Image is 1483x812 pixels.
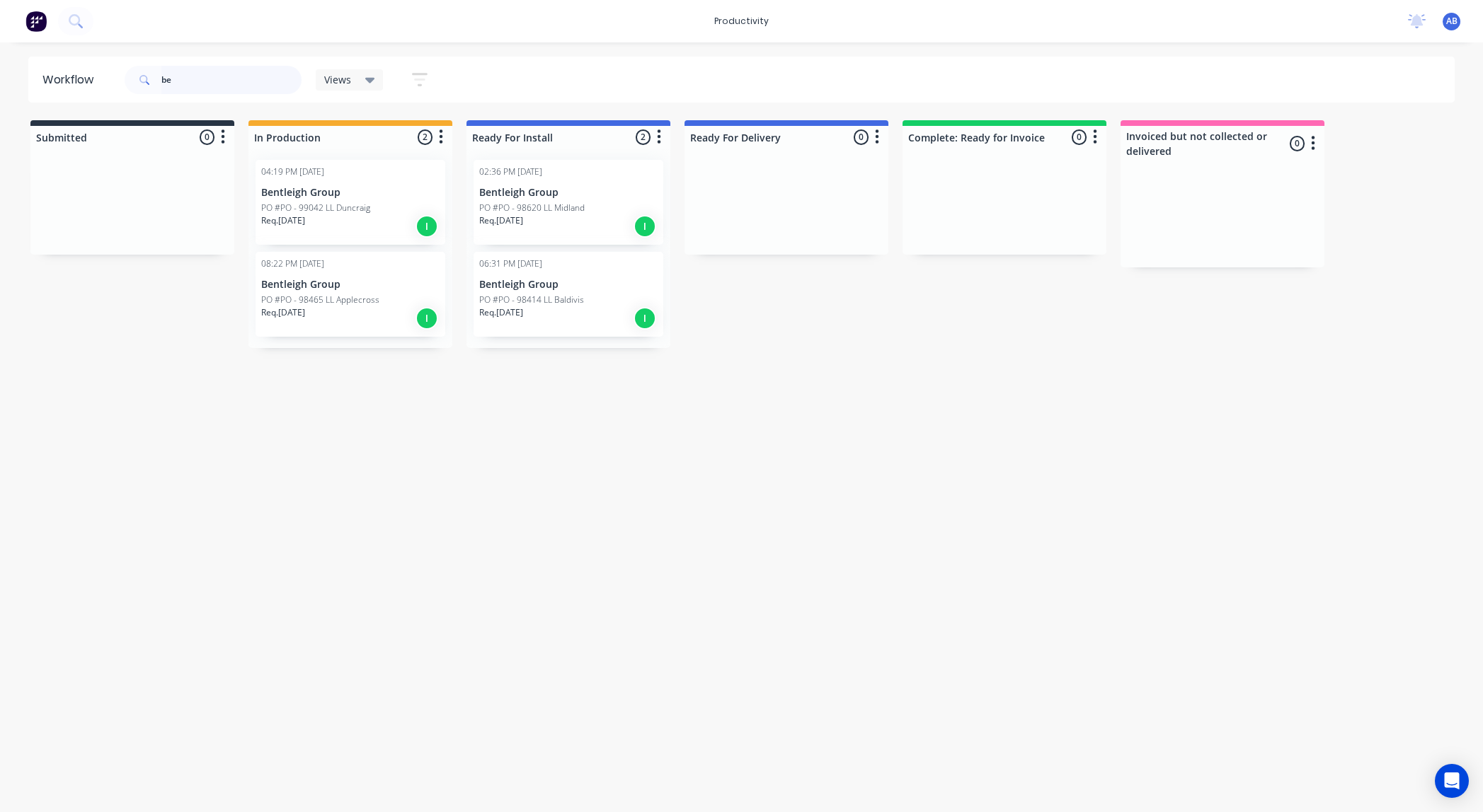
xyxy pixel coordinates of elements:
[479,166,542,178] div: 02:36 PM [DATE]
[261,166,324,178] div: 04:19 PM [DATE]
[261,279,440,291] p: Bentleigh Group
[256,160,445,245] div: 04:19 PM [DATE]Bentleigh GroupPO #PO - 99042 LL DuncraigReq.[DATE]I
[416,307,438,330] div: I
[42,71,101,88] div: Workflow
[261,294,379,306] p: PO #PO - 98465 LL Applecross
[634,215,656,238] div: I
[479,306,523,319] p: Req. [DATE]
[479,279,658,291] p: Bentleigh Group
[634,307,656,330] div: I
[479,214,523,227] p: Req. [DATE]
[261,202,370,214] p: PO #PO - 99042 LL Duncraig
[1446,15,1458,28] span: AB
[256,252,445,337] div: 08:22 PM [DATE]Bentleigh GroupPO #PO - 98465 LL ApplecrossReq.[DATE]I
[261,187,440,199] p: Bentleigh Group
[474,252,663,337] div: 06:31 PM [DATE]Bentleigh GroupPO #PO - 98414 LL BaldivisReq.[DATE]I
[261,306,305,319] p: Req. [DATE]
[261,214,305,227] p: Req. [DATE]
[479,257,542,270] div: 06:31 PM [DATE]
[324,72,351,87] span: Views
[161,66,302,94] input: Search for orders...
[707,11,776,32] div: productivity
[261,257,324,270] div: 08:22 PM [DATE]
[479,187,658,199] p: Bentleigh Group
[474,160,663,245] div: 02:36 PM [DATE]Bentleigh GroupPO #PO - 98620 LL MidlandReq.[DATE]I
[479,294,584,306] p: PO #PO - 98414 LL Baldivis
[25,11,47,32] img: Factory
[479,202,585,214] p: PO #PO - 98620 LL Midland
[416,215,438,238] div: I
[1435,764,1469,798] div: Open Intercom Messenger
